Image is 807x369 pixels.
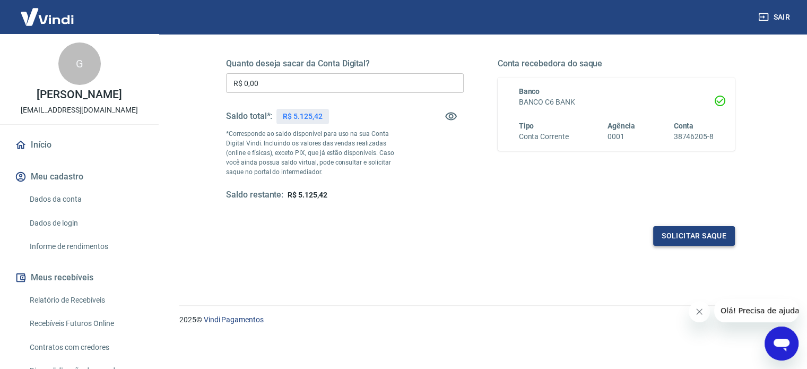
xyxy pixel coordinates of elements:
[608,131,635,142] h6: 0001
[204,315,264,324] a: Vindi Pagamentos
[519,87,540,96] span: Banco
[25,313,146,334] a: Recebíveis Futuros Online
[673,131,714,142] h6: 38746205-8
[519,97,714,108] h6: BANCO C6 BANK
[25,212,146,234] a: Dados de login
[653,226,735,246] button: Solicitar saque
[179,314,782,325] p: 2025 ©
[13,133,146,157] a: Início
[13,266,146,289] button: Meus recebíveis
[25,337,146,358] a: Contratos com credores
[21,105,138,116] p: [EMAIL_ADDRESS][DOMAIN_NAME]
[25,236,146,258] a: Informe de rendimentos
[689,301,710,322] iframe: Fechar mensagem
[226,111,272,122] h5: Saldo total*:
[608,122,635,130] span: Agência
[756,7,794,27] button: Sair
[58,42,101,85] div: G
[25,289,146,311] a: Relatório de Recebíveis
[519,131,569,142] h6: Conta Corrente
[226,129,404,177] p: *Corresponde ao saldo disponível para uso na sua Conta Digital Vindi. Incluindo os valores das ve...
[25,188,146,210] a: Dados da conta
[714,299,799,322] iframe: Mensagem da empresa
[6,7,89,16] span: Olá! Precisa de ajuda?
[283,111,322,122] p: R$ 5.125,42
[673,122,693,130] span: Conta
[226,190,283,201] h5: Saldo restante:
[765,327,799,361] iframe: Botão para abrir a janela de mensagens
[498,58,735,69] h5: Conta recebedora do saque
[226,58,464,69] h5: Quanto deseja sacar da Conta Digital?
[519,122,534,130] span: Tipo
[288,191,327,199] span: R$ 5.125,42
[13,1,82,33] img: Vindi
[37,89,122,100] p: [PERSON_NAME]
[13,165,146,188] button: Meu cadastro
